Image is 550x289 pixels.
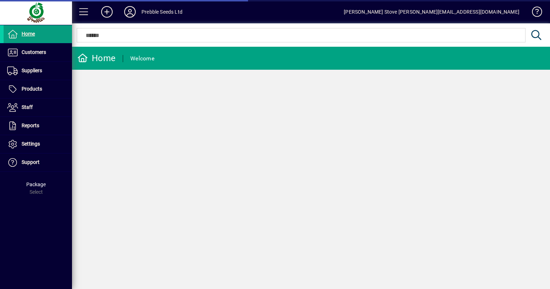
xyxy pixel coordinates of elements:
[22,31,35,37] span: Home
[95,5,118,18] button: Add
[22,141,40,147] span: Settings
[130,53,154,64] div: Welcome
[4,135,72,153] a: Settings
[22,49,46,55] span: Customers
[141,6,182,18] div: Prebble Seeds Ltd
[344,6,519,18] div: [PERSON_NAME] Stove [PERSON_NAME][EMAIL_ADDRESS][DOMAIN_NAME]
[4,153,72,171] a: Support
[22,104,33,110] span: Staff
[4,62,72,80] a: Suppliers
[4,98,72,116] a: Staff
[4,43,72,61] a: Customers
[77,52,116,64] div: Home
[22,68,42,73] span: Suppliers
[4,117,72,135] a: Reports
[527,1,541,25] a: Knowledge Base
[26,182,46,187] span: Package
[4,80,72,98] a: Products
[22,123,39,128] span: Reports
[22,86,42,92] span: Products
[118,5,141,18] button: Profile
[22,159,40,165] span: Support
